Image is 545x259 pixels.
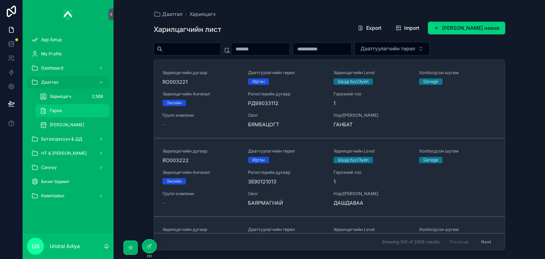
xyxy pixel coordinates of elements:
[163,78,240,86] span: RO003221
[50,243,80,250] p: Undral Adiya
[248,121,325,128] span: БЯМБАЦОГТ
[162,11,182,18] span: Даатгал
[248,191,325,197] span: Овог
[163,227,240,232] span: Харилцагчийн дугаар
[189,11,215,18] a: Харилцагч
[423,157,438,163] div: Gerege
[163,70,240,76] span: Харилцагчийн дугаар
[90,92,105,101] div: 2,568
[163,91,240,97] span: Харилцагчийн Ангилал
[163,170,240,175] span: Харилцагчийн Ангилал
[252,78,265,85] div: Иргэн
[35,90,109,103] a: Харилцагч2,568
[163,199,167,206] span: --
[252,157,265,163] div: Иргэн
[41,150,87,156] span: НТ & [PERSON_NAME]
[23,28,114,211] div: scrollable content
[419,227,496,232] span: Холбогдсон шугам
[167,100,182,106] div: Энгийн
[154,11,182,18] a: Даатгал
[27,147,109,160] a: НТ & [PERSON_NAME]
[354,42,430,55] button: Select Button
[41,37,62,43] span: App Setup
[154,24,221,34] h1: Харилцагчийн лист
[167,178,182,184] div: Энгийн
[27,133,109,145] a: Бүтээгдэхүүн & ДД
[334,178,439,185] span: 1
[248,100,325,107] span: РД99033112
[163,191,240,197] span: Групп компани
[390,22,425,34] button: Import
[163,157,240,164] span: RO003222
[27,175,109,188] a: Бичиг баримт
[334,148,411,154] span: Харилцагчийн Level
[41,51,62,57] span: My Profile
[50,108,62,114] span: Гэрээ
[334,199,411,206] span: ДАШДАВАА
[334,112,411,118] span: Нэр/[PERSON_NAME]
[41,193,65,199] span: Комплайнс
[248,227,325,232] span: Даатгуулагчийн төрөл
[334,70,411,76] span: Харилцагчийн Level
[334,91,439,97] span: Гэрээний тоо
[382,239,439,245] span: Showing 100 of 2568 results
[334,170,439,175] span: Гэрээний тоо
[41,165,57,170] span: Санхүү
[360,45,415,52] span: Даатгуулагчийн төрөл
[248,170,325,175] span: Регистерийн дугаар
[248,199,325,206] span: БАЯРМАГНАЙ
[27,189,109,202] a: Комплайнс
[248,178,325,185] span: ЗЕ90121013
[27,161,109,174] a: Санхүү
[248,91,325,97] span: Регистерийн дугаар
[41,136,82,142] span: Бүтээгдэхүүн & ДД
[154,138,505,216] a: Харилцагчийн дугаарRO003222Даатгуулагчийн төрөлИргэнХарилцагчийн LevelШууд бус/ЗүйлХолбогдсон шуг...
[27,76,109,89] a: Даатгал
[41,179,70,184] span: Бичиг баримт
[41,79,59,85] span: Даатгал
[352,22,387,34] button: Export
[248,112,325,118] span: Овог
[154,60,505,138] a: Харилцагчийн дугаарRO003221Даатгуулагчийн төрөлИргэнХарилцагчийн LevelШууд бус/ЗүйлХолбогдсон шуг...
[41,65,63,71] span: Dashboard
[32,242,40,250] span: UA
[419,148,496,154] span: Холбогдсон шугам
[334,121,411,128] span: ГАНБАТ
[419,70,496,76] span: Холбогдсон шугам
[476,236,496,247] button: Next
[163,148,240,154] span: Харилцагчийн дугаар
[423,78,438,85] div: Gerege
[428,22,505,34] button: [PERSON_NAME] нэмэх
[27,62,109,75] a: Dashboard
[334,100,439,107] span: 1
[404,24,419,32] span: Import
[334,191,411,197] span: Нэр/[PERSON_NAME]
[163,112,240,118] span: Групп компани
[248,70,325,76] span: Даатгуулагчийн төрөл
[50,94,71,99] span: Харилцагч
[338,157,369,163] div: Шууд бус/Зүйл
[163,121,167,128] span: --
[248,148,325,154] span: Даатгуулагчийн төрөл
[50,122,84,128] span: [PERSON_NAME]
[334,227,411,232] span: Харилцагчийн Level
[35,119,109,131] a: [PERSON_NAME]
[27,48,109,60] a: My Profile
[338,78,369,85] div: Шууд бус/Зүйл
[63,9,73,20] img: App logo
[27,33,109,46] a: App Setup
[35,104,109,117] a: Гэрээ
